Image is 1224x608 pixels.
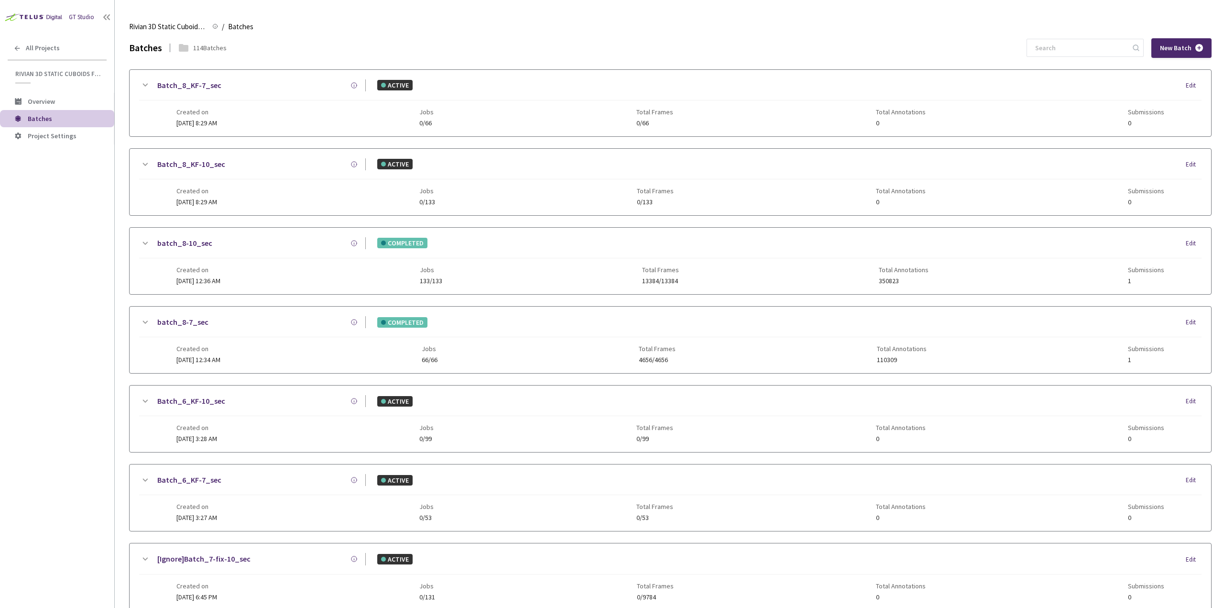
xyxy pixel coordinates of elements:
a: Batch_6_KF-10_sec [157,395,225,407]
span: Total Frames [636,503,673,510]
div: Edit [1186,239,1202,248]
span: Total Annotations [877,345,927,353]
span: Total Frames [642,266,679,274]
div: Batch_8_KF-7_secACTIVEEditCreated on[DATE] 8:29 AMJobs0/66Total Frames0/66Total Annotations0Submi... [130,70,1211,136]
span: Total Frames [639,345,676,353]
span: Total Annotations [879,266,929,274]
span: 0/9784 [637,594,674,601]
span: 0/133 [637,199,674,206]
span: Total Annotations [876,187,926,195]
div: Batches [129,40,162,55]
span: 0/99 [419,435,434,442]
a: Batch_8_KF-7_sec [157,79,221,91]
div: ACTIVE [377,80,413,90]
div: ACTIVE [377,159,413,169]
span: Submissions [1128,424,1164,431]
span: Created on [176,582,217,590]
span: [DATE] 3:28 AM [176,434,217,443]
span: 0 [1128,514,1164,521]
div: COMPLETED [377,238,427,248]
span: 0/133 [419,199,435,206]
span: 110309 [877,356,927,364]
span: Overview [28,97,55,106]
span: [DATE] 3:27 AM [176,513,217,522]
span: Rivian 3D Static Cuboids fixed[2024-25] [15,70,101,78]
span: Jobs [422,345,437,353]
span: Total Frames [636,108,673,116]
span: Total Frames [637,187,674,195]
div: Edit [1186,318,1202,327]
span: Total Annotations [876,108,926,116]
span: Jobs [419,187,435,195]
div: batch_8-7_secCOMPLETEDEditCreated on[DATE] 12:34 AMJobs66/66Total Frames4656/4656Total Annotation... [130,307,1211,373]
div: ACTIVE [377,554,413,564]
span: 0 [1128,594,1164,601]
span: Created on [176,266,220,274]
span: Total Annotations [876,582,926,590]
span: Total Frames [637,582,674,590]
span: Submissions [1128,266,1164,274]
span: [DATE] 8:29 AM [176,198,217,206]
span: 0 [876,435,926,442]
a: Batch_8_KF-10_sec [157,158,225,170]
span: Submissions [1128,187,1164,195]
div: ACTIVE [377,396,413,407]
span: Batches [28,114,52,123]
span: 0 [876,594,926,601]
span: Jobs [420,266,442,274]
span: Created on [176,424,217,431]
a: batch_8-7_sec [157,316,208,328]
div: GT Studio [69,12,94,22]
span: Created on [176,503,217,510]
span: All Projects [26,44,60,52]
span: Submissions [1128,108,1164,116]
div: Edit [1186,555,1202,564]
div: 114 Batches [193,43,227,53]
input: Search [1029,39,1131,56]
span: Created on [176,187,217,195]
span: 0/53 [419,514,434,521]
span: 1 [1128,356,1164,364]
div: Edit [1186,475,1202,485]
span: Jobs [419,503,434,510]
span: 0/131 [419,594,435,601]
span: [DATE] 12:34 AM [176,355,220,364]
span: 350823 [879,277,929,285]
span: 0 [876,120,926,127]
span: 13384/13384 [642,277,679,285]
span: [DATE] 6:45 PM [176,593,217,601]
span: 4656/4656 [639,356,676,364]
span: Created on [176,345,220,353]
a: Batch_6_KF-7_sec [157,474,221,486]
a: [Ignore]Batch_7-fix-10_sec [157,553,251,565]
a: batch_8-10_sec [157,237,212,249]
span: Created on [176,108,217,116]
span: Jobs [419,582,435,590]
span: New Batch [1160,44,1191,52]
span: 0 [876,199,926,206]
span: Jobs [419,424,434,431]
span: 0/53 [636,514,673,521]
span: 133/133 [420,277,442,285]
span: Submissions [1128,345,1164,353]
span: 0/66 [636,120,673,127]
span: 0 [1128,120,1164,127]
div: Edit [1186,397,1202,406]
span: 0 [1128,435,1164,442]
div: Edit [1186,81,1202,90]
span: Total Frames [636,424,673,431]
div: Batch_6_KF-7_secACTIVEEditCreated on[DATE] 3:27 AMJobs0/53Total Frames0/53Total Annotations0Submi... [130,464,1211,531]
span: Submissions [1128,582,1164,590]
div: Edit [1186,160,1202,169]
span: [DATE] 8:29 AM [176,119,217,127]
span: Batches [228,21,253,33]
span: Total Annotations [876,424,926,431]
span: 66/66 [422,356,437,364]
span: 0 [876,514,926,521]
div: batch_8-10_secCOMPLETEDEditCreated on[DATE] 12:36 AMJobs133/133Total Frames13384/13384Total Annot... [130,228,1211,294]
span: Jobs [419,108,434,116]
div: Batch_8_KF-10_secACTIVEEditCreated on[DATE] 8:29 AMJobs0/133Total Frames0/133Total Annotations0Su... [130,149,1211,215]
span: 0/66 [419,120,434,127]
span: [DATE] 12:36 AM [176,276,220,285]
div: Batch_6_KF-10_secACTIVEEditCreated on[DATE] 3:28 AMJobs0/99Total Frames0/99Total Annotations0Subm... [130,386,1211,452]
